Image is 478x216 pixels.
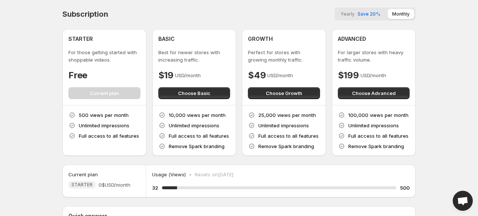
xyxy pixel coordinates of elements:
p: 100,000 views per month [348,111,408,119]
p: USD/month [361,72,386,79]
h5: 500 [400,184,410,192]
p: • [189,171,192,178]
span: Yearly [340,11,355,17]
span: STARTER [71,182,93,188]
p: Full access to all features [169,132,229,140]
p: Unlimited impressions [258,122,309,129]
p: Resets on [DATE] [195,171,233,178]
p: Usage (Views) [152,171,186,178]
h5: 32 [152,184,158,192]
span: Choose Advanced [352,89,395,97]
h4: GROWTH [248,35,273,43]
p: USD/month [175,72,201,79]
div: Open chat [453,191,473,211]
p: Remove Spark branding [258,143,314,150]
p: USD/month [267,72,293,79]
p: Full access to all features [348,132,408,140]
p: Full access to all features [79,132,139,140]
p: Remove Spark branding [348,143,404,150]
p: Full access to all features [258,132,319,140]
p: For larger stores with heavy traffic volume. [338,49,410,63]
h4: Subscription [62,10,108,19]
p: 500 views per month [79,111,129,119]
span: Choose Basic [178,89,210,97]
span: Choose Growth [266,89,302,97]
span: Save 20% [358,11,380,17]
h5: Current plan [68,171,98,178]
p: Best for newer stores with increasing traffic. [158,49,230,63]
h4: $19 [158,69,174,81]
button: Choose Growth [248,87,320,99]
h4: BASIC [158,35,175,43]
p: Remove Spark branding [169,143,225,150]
button: Monthly [388,9,414,19]
p: Perfect for stores with growing monthly traffic. [248,49,320,63]
p: Unlimited impressions [348,122,399,129]
h4: $49 [248,69,266,81]
p: 25,000 views per month [258,111,316,119]
button: Choose Advanced [338,87,410,99]
h4: STARTER [68,35,93,43]
h4: ADVANCED [338,35,366,43]
p: For those getting started with shoppable videos. [68,49,141,63]
h4: Free [68,69,87,81]
p: Unlimited impressions [79,122,129,129]
span: 0$ USD/month [98,181,130,189]
p: Unlimited impressions [169,122,219,129]
button: YearlySave 20% [336,9,385,19]
p: 10,000 views per month [169,111,226,119]
button: Choose Basic [158,87,230,99]
h4: $199 [338,69,359,81]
